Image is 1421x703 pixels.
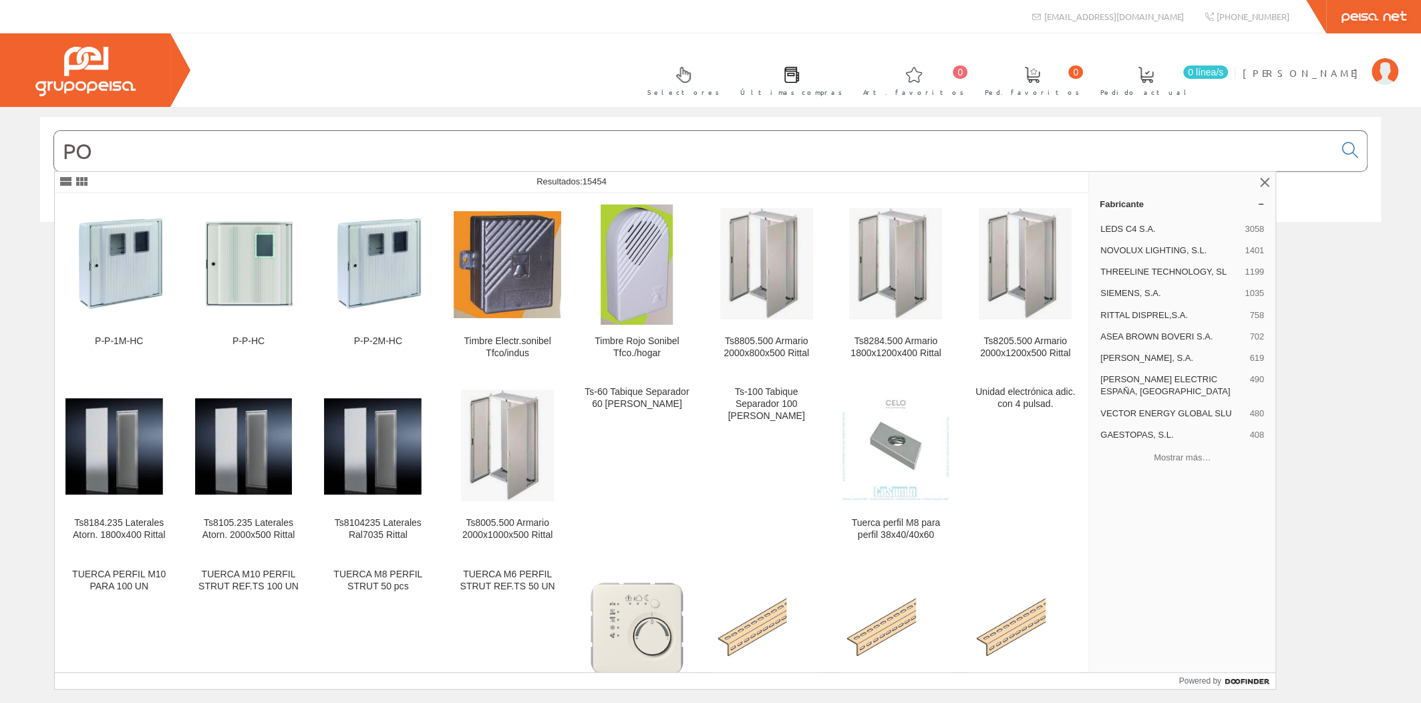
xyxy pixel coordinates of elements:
[65,569,173,593] div: TUERCA PERFIL M10 PARA 100 UN
[953,65,967,79] span: 0
[313,194,442,375] a: P-P-2M-HC P-P-2M-HC
[35,47,136,96] img: Grupo Peisa
[583,176,607,186] span: 15454
[324,569,432,593] div: TUERCA M8 PERFIL STRUT 50 pcs
[971,575,1079,682] img: IS2 Perfil para estructura A=1000, 2 ud.
[195,398,303,495] img: Ts8105.235 Laterales Atorn. 2000x500 Rittal
[1100,223,1239,235] span: LEDS C4 S.A.
[1068,65,1083,79] span: 0
[727,55,849,104] a: Últimas compras
[55,376,184,557] a: Ts8184.235 Laterales Atorn. 1800x400 Rittal Ts8184.235 Laterales Atorn. 1800x400 Rittal
[971,386,1079,410] div: Unidad electrónica adic. con 4 pulsad.
[1100,352,1244,364] span: [PERSON_NAME], S.A.
[195,210,303,318] img: P-P-HC
[1100,429,1244,441] span: GAESTOPAS, S.L.
[1178,673,1275,689] a: Powered by
[1249,374,1264,398] span: 490
[195,517,303,541] div: Ts8105.235 Laterales Atorn. 2000x500 Rittal
[842,335,949,360] div: Ts8284.500 Armario 1800x1200x400 Rittal
[1100,266,1239,278] span: THREELINE TECHNOLOGY, SL
[195,335,303,347] div: P-P-HC
[842,517,949,541] div: Tuerca perfil M8 para perfil 38x40/40x60
[1100,245,1239,257] span: NOVOLUX LIGHTING, S.L.
[1183,65,1228,79] span: 0 línea/s
[313,376,442,557] a: Ts8104235 Laterales Ral7035 Rittal Ts8104235 Laterales Ral7035 Rittal
[713,386,820,422] div: Ts-100 Tabique Separador 100 [PERSON_NAME]
[1087,55,1231,104] a: 0 línea/s Pedido actual
[324,517,432,541] div: Ts8104235 Laterales Ral7035 Rittal
[647,86,720,99] span: Selectores
[65,398,173,495] img: Ts8184.235 Laterales Atorn. 1800x400 Rittal
[1100,374,1244,398] span: [PERSON_NAME] ELECTRIC ESPAÑA, [GEOGRAPHIC_DATA]
[1249,331,1264,343] span: 702
[461,390,554,503] img: Ts8005.500 Armario 2000x1000x500 Rittal
[1044,11,1184,22] span: [EMAIL_ADDRESS][DOMAIN_NAME]
[1245,266,1264,278] span: 1199
[573,194,701,375] a: Timbre Rojo Sonibel Tfco./hogar Timbre Rojo Sonibel Tfco./hogar
[454,517,561,541] div: Ts8005.500 Armario 2000x1000x500 Rittal
[573,376,701,557] a: Ts-60 Tabique Separador 60 [PERSON_NAME]
[601,204,673,325] img: Timbre Rojo Sonibel Tfco./hogar
[324,335,432,347] div: P-P-2M-HC
[1100,309,1244,321] span: RITTAL DISPREL,S.A.
[1100,408,1244,420] span: VECTOR ENERGY GLOBAL SLU
[54,131,1334,171] input: Buscar...
[842,575,949,682] img: IS2 Perfil para estructura A=1200, 2 ud.
[1178,675,1221,687] span: Powered by
[65,335,173,347] div: P-P-1M-HC
[443,194,572,375] a: Timbre Electr.sonibel Tfco/indus Timbre Electr.sonibel Tfco/indus
[1249,309,1264,321] span: 758
[702,376,831,557] a: Ts-100 Tabique Separador 100 [PERSON_NAME]
[971,335,1079,360] div: Ts8205.500 Armario 2000x1200x500 Rittal
[713,335,820,360] div: Ts8805.500 Armario 2000x800x500 Rittal
[979,208,1072,321] img: Ts8205.500 Armario 2000x1200x500 Rittal
[740,86,842,99] span: Últimas compras
[1243,55,1398,68] a: [PERSON_NAME]
[324,210,432,318] img: P-P-2M-HC
[842,393,949,501] img: Tuerca perfil M8 para perfil 38x40/40x60
[65,517,173,541] div: Ts8184.235 Laterales Atorn. 1800x400 Rittal
[195,569,303,593] div: TUERCA M10 PERFIL STRUT REF.TS 100 UN
[1094,447,1270,469] button: Mostrar más…
[831,376,960,557] a: Tuerca perfil M8 para perfil 38x40/40x60 Tuerca perfil M8 para perfil 38x40/40x60
[985,86,1080,99] span: Ped. favoritos
[443,376,572,557] a: Ts8005.500 Armario 2000x1000x500 Rittal Ts8005.500 Armario 2000x1000x500 Rittal
[583,335,691,360] div: Timbre Rojo Sonibel Tfco./hogar
[583,575,691,682] img: Controlador PI clima KNX. CD blanco
[1249,352,1264,364] span: 619
[702,194,831,375] a: Ts8805.500 Armario 2000x800x500 Rittal Ts8805.500 Armario 2000x800x500 Rittal
[536,176,607,186] span: Resultados:
[831,194,960,375] a: Ts8284.500 Armario 1800x1200x400 Rittal Ts8284.500 Armario 1800x1200x400 Rittal
[720,208,813,321] img: Ts8805.500 Armario 2000x800x500 Rittal
[324,398,432,495] img: Ts8104235 Laterales Ral7035 Rittal
[713,575,820,682] img: IS2 Perfil para estructura A=1600, 2 ud.
[961,376,1090,557] a: Unidad electrónica adic. con 4 pulsad.
[1243,66,1365,80] span: [PERSON_NAME]
[1249,408,1264,420] span: 480
[184,194,313,375] a: P-P-HC P-P-HC
[1249,429,1264,441] span: 408
[1217,11,1289,22] span: [PHONE_NUMBER]
[1100,287,1239,299] span: SIEMENS, S.A.
[1245,245,1264,257] span: 1401
[454,569,561,593] div: TUERCA M6 PERFIL STRUT REF.TS 50 UN
[1245,287,1264,299] span: 1035
[184,376,313,557] a: Ts8105.235 Laterales Atorn. 2000x500 Rittal Ts8105.235 Laterales Atorn. 2000x500 Rittal
[40,239,1381,250] div: © Grupo Peisa
[55,194,184,375] a: P-P-1M-HC P-P-1M-HC
[454,335,561,360] div: Timbre Electr.sonibel Tfco/indus
[961,194,1090,375] a: Ts8205.500 Armario 2000x1200x500 Rittal Ts8205.500 Armario 2000x1200x500 Rittal
[583,386,691,410] div: Ts-60 Tabique Separador 60 [PERSON_NAME]
[1100,86,1191,99] span: Pedido actual
[65,210,173,318] img: P-P-1M-HC
[634,55,726,104] a: Selectores
[849,208,942,321] img: Ts8284.500 Armario 1800x1200x400 Rittal
[1089,193,1275,215] a: Fabricante
[1245,223,1264,235] span: 3058
[1100,331,1244,343] span: ASEA BROWN BOVERI S.A.
[863,86,964,99] span: Art. favoritos
[454,211,561,318] img: Timbre Electr.sonibel Tfco/indus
